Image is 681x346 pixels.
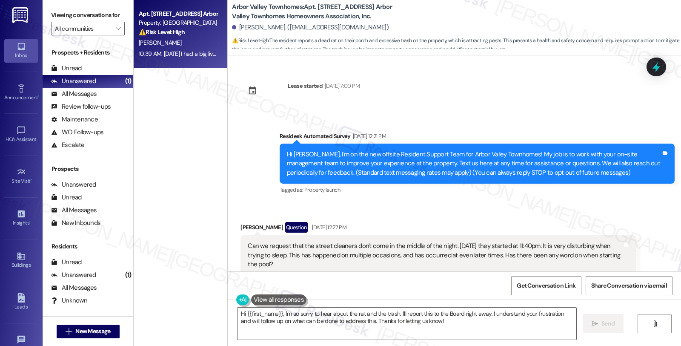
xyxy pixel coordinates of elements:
textarea: Hi {{first_name}}, I'm so sorry to hear about the rat and the trash. I'll report this to the Boar... [237,308,576,340]
b: Arbor Valley Townhomes: Apt. [STREET_ADDRESS] Arbor Valley Townhomes Homeowners Association, Inc. [232,3,402,21]
div: (1) [123,268,134,282]
i:  [116,25,120,32]
i:  [66,328,72,335]
div: WO Follow-ups [51,128,103,137]
div: Residents [43,242,133,251]
div: Unanswered [51,271,96,280]
div: [DATE] 12:21 PM [351,132,386,141]
div: Tagged as: [280,184,675,196]
a: Buildings [4,249,38,272]
div: Unanswered [51,180,96,189]
div: Prospects + Residents [43,48,133,57]
a: Inbox [4,39,38,62]
div: [DATE] 12:27 PM [310,223,346,232]
strong: ⚠️ Risk Level: High [139,28,185,36]
div: [PERSON_NAME]. ([EMAIL_ADDRESS][DOMAIN_NAME]) [232,23,389,32]
span: Share Conversation via email [591,281,667,290]
div: Escalate [51,141,84,150]
span: : The resident reports a dead rat on their porch and excessive trash on the property, which is at... [232,36,681,55]
div: Unknown [51,296,87,305]
div: New Inbounds [51,219,100,228]
div: Residesk Automated Survey [280,132,675,144]
span: Send [601,319,615,328]
button: Get Conversation Link [511,276,581,295]
label: Viewing conversations for [51,9,125,22]
div: Property: [GEOGRAPHIC_DATA] [139,18,217,27]
strong: ⚠️ Risk Level: High [232,37,269,44]
div: Unread [51,64,82,73]
input: All communities [55,22,111,35]
div: Prospects [43,164,133,173]
span: [PERSON_NAME] [139,39,181,46]
div: Unanswered [51,77,96,86]
a: Leads [4,291,38,314]
span: • [38,93,39,99]
div: Unread [51,258,82,267]
div: All Messages [51,283,97,292]
div: Review follow-ups [51,102,111,111]
a: HOA Assistant [4,123,38,146]
span: Get Conversation Link [517,281,575,290]
button: New Message [57,325,120,338]
div: All Messages [51,89,97,98]
i:  [592,320,598,327]
div: Lease started [288,81,323,90]
div: [PERSON_NAME] [240,222,635,236]
img: ResiDesk Logo [12,7,30,23]
span: • [29,219,31,225]
a: Insights • [4,207,38,230]
span: New Message [75,327,110,336]
div: Hi [PERSON_NAME], I'm on the new offsite Resident Support Team for Arbor Valley Townhomes! My job... [287,150,661,177]
div: (1) [123,75,134,88]
div: All Messages [51,206,97,215]
button: Send [583,314,624,333]
div: Question [285,222,308,233]
div: Maintenance [51,115,98,124]
div: Unread [51,193,82,202]
div: [DATE] 7:00 PM [323,81,360,90]
span: • [31,177,32,183]
div: Can we request that the street cleaners don't come in the middle of the night. [DATE] they starte... [248,242,622,269]
a: Site Visit • [4,165,38,188]
button: Share Conversation via email [586,276,672,295]
i:  [652,320,658,327]
div: Apt. [STREET_ADDRESS] Arbor Valley Townhomes Homeowners Association, Inc. [139,9,217,18]
span: Property launch [304,186,340,193]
